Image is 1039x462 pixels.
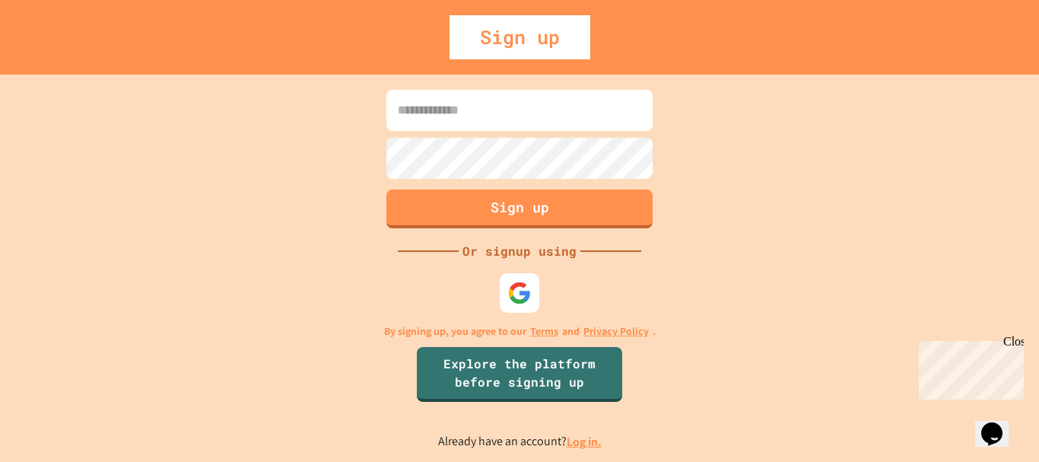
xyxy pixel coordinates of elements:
a: Privacy Policy [583,323,649,339]
div: Or signup using [459,242,580,260]
img: google-icon.svg [507,281,531,304]
div: Chat with us now!Close [6,6,105,97]
button: Sign up [386,190,653,228]
div: Sign up [450,15,590,59]
iframe: chat widget [913,335,1024,400]
iframe: chat widget [975,401,1024,447]
a: Log in. [567,434,602,450]
p: Already have an account? [438,432,602,451]
a: Explore the platform before signing up [417,347,622,402]
p: By signing up, you agree to our and . [384,323,656,339]
a: Terms [530,323,558,339]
